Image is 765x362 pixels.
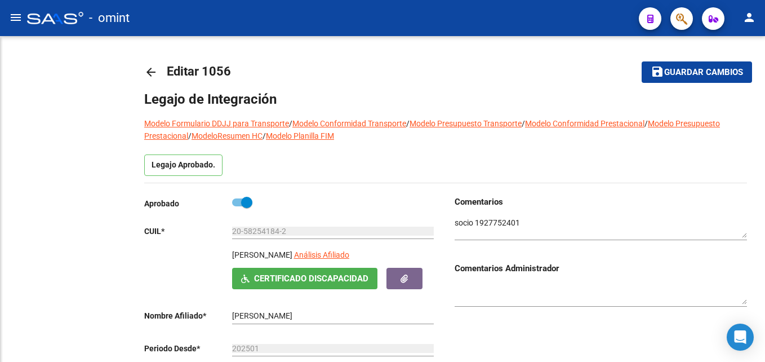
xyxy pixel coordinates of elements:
a: Modelo Formulario DDJJ para Transporte [144,119,289,128]
h3: Comentarios Administrador [455,262,747,275]
p: Aprobado [144,197,232,210]
mat-icon: arrow_back [144,65,158,79]
p: [PERSON_NAME] [232,249,292,261]
a: ModeloResumen HC [192,131,263,140]
button: Certificado Discapacidad [232,268,377,289]
div: Open Intercom Messenger [727,324,754,351]
span: Editar 1056 [167,64,231,78]
h3: Comentarios [455,196,747,208]
a: Modelo Presupuesto Transporte [410,119,522,128]
a: Modelo Conformidad Prestacional [525,119,644,128]
a: Modelo Conformidad Transporte [292,119,406,128]
mat-icon: person [742,11,756,24]
a: Modelo Planilla FIM [266,131,334,140]
p: Periodo Desde [144,342,232,355]
mat-icon: menu [9,11,23,24]
p: Nombre Afiliado [144,310,232,322]
p: Legajo Aprobado. [144,154,223,176]
span: Análisis Afiliado [294,250,349,259]
span: Certificado Discapacidad [254,274,368,284]
h1: Legajo de Integración [144,90,747,108]
p: CUIL [144,225,232,237]
span: - omint [89,6,130,30]
mat-icon: save [651,65,664,78]
button: Guardar cambios [642,61,752,82]
span: Guardar cambios [664,68,743,78]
